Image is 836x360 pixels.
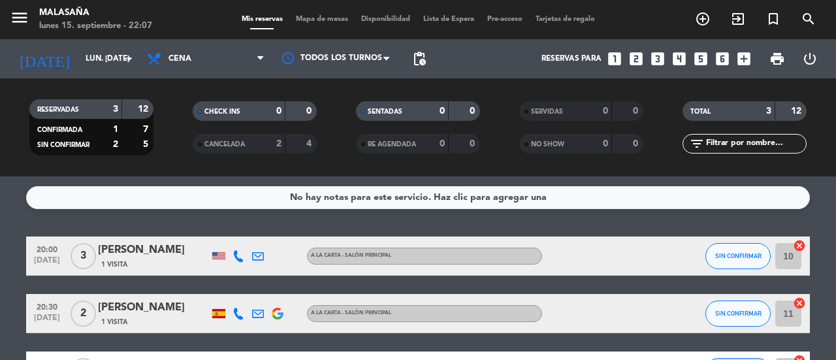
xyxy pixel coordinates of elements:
i: looks_5 [692,50,709,67]
strong: 0 [440,106,445,116]
span: A LA CARTA - Salón Principal [311,253,391,258]
i: filter_list [689,136,705,152]
i: cancel [793,297,806,310]
span: 1 Visita [101,259,127,270]
span: CHECK INS [204,108,240,115]
strong: 0 [276,106,281,116]
button: menu [10,8,29,32]
span: pending_actions [411,51,427,67]
div: [PERSON_NAME] [98,242,209,259]
span: SIN CONFIRMAR [715,310,762,317]
strong: 0 [633,106,641,116]
i: cancel [793,239,806,252]
span: RE AGENDADA [368,141,416,148]
i: exit_to_app [730,11,746,27]
strong: 3 [113,105,118,114]
strong: 0 [633,139,641,148]
strong: 5 [143,140,151,149]
span: SERVIDAS [531,108,563,115]
strong: 0 [603,106,608,116]
strong: 0 [603,139,608,148]
span: A LA CARTA - Salón Principal [311,310,391,316]
img: google-logo.png [272,308,283,319]
button: SIN CONFIRMAR [705,243,771,269]
span: 1 Visita [101,317,127,327]
span: Disponibilidad [355,16,417,23]
span: [DATE] [31,256,63,271]
i: looks_3 [649,50,666,67]
strong: 12 [138,105,151,114]
span: CANCELADA [204,141,245,148]
strong: 7 [143,125,151,134]
strong: 3 [766,106,771,116]
span: Pre-acceso [481,16,529,23]
span: 3 [71,243,96,269]
span: 20:00 [31,241,63,256]
span: RESERVADAS [37,106,79,113]
i: looks_two [628,50,645,67]
span: print [769,51,785,67]
span: Tarjetas de regalo [529,16,602,23]
div: No hay notas para este servicio. Haz clic para agregar una [290,190,547,205]
div: Malasaña [39,7,152,20]
button: SIN CONFIRMAR [705,301,771,327]
i: search [801,11,816,27]
span: SENTADAS [368,108,402,115]
input: Filtrar por nombre... [705,137,806,151]
strong: 0 [470,106,477,116]
span: Mapa de mesas [289,16,355,23]
div: LOG OUT [794,39,826,78]
span: [DATE] [31,314,63,329]
i: menu [10,8,29,27]
strong: 0 [470,139,477,148]
strong: 1 [113,125,118,134]
span: SIN CONFIRMAR [37,142,89,148]
div: lunes 15. septiembre - 22:07 [39,20,152,33]
span: Reservas para [541,54,602,63]
span: 2 [71,301,96,327]
span: NO SHOW [531,141,564,148]
i: arrow_drop_down [121,51,137,67]
i: [DATE] [10,44,79,73]
span: TOTAL [690,108,711,115]
span: Cena [169,54,191,63]
strong: 4 [306,139,314,148]
span: SIN CONFIRMAR [715,252,762,259]
span: Lista de Espera [417,16,481,23]
i: add_circle_outline [695,11,711,27]
i: looks_6 [714,50,731,67]
strong: 0 [306,106,314,116]
strong: 2 [276,139,281,148]
span: 20:30 [31,299,63,314]
span: Mis reservas [235,16,289,23]
div: [PERSON_NAME] [98,299,209,316]
i: looks_one [606,50,623,67]
i: add_box [735,50,752,67]
i: looks_4 [671,50,688,67]
strong: 2 [113,140,118,149]
i: turned_in_not [765,11,781,27]
span: CONFIRMADA [37,127,82,133]
strong: 12 [791,106,804,116]
strong: 0 [440,139,445,148]
i: power_settings_new [802,51,818,67]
